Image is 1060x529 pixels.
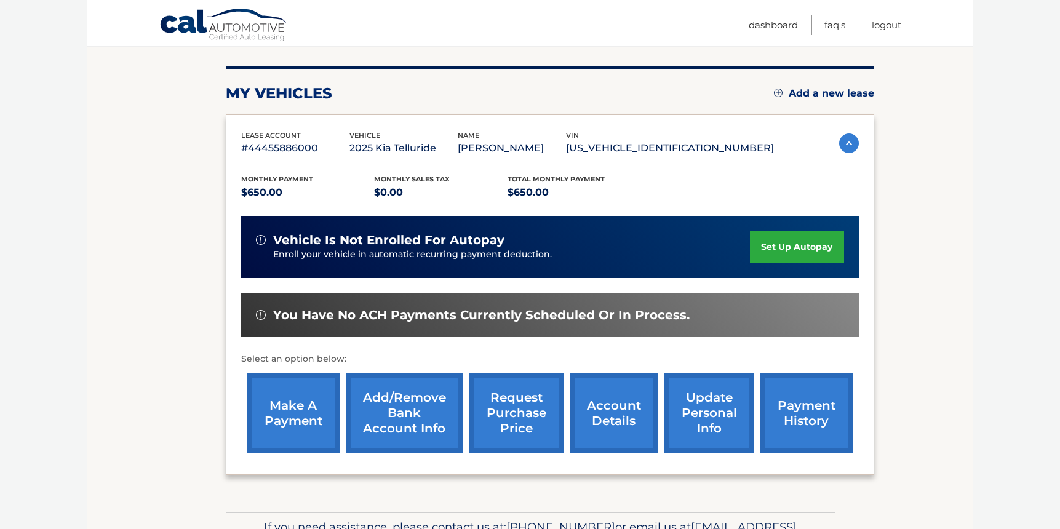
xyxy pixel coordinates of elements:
[241,184,375,201] p: $650.00
[241,131,301,140] span: lease account
[374,175,450,183] span: Monthly sales Tax
[256,310,266,320] img: alert-white.svg
[749,15,798,35] a: Dashboard
[241,140,349,157] p: #44455886000
[159,8,289,44] a: Cal Automotive
[750,231,843,263] a: set up autopay
[273,233,504,248] span: vehicle is not enrolled for autopay
[458,140,566,157] p: [PERSON_NAME]
[374,184,508,201] p: $0.00
[458,131,479,140] span: name
[872,15,901,35] a: Logout
[256,235,266,245] img: alert-white.svg
[349,131,380,140] span: vehicle
[241,175,313,183] span: Monthly Payment
[760,373,853,453] a: payment history
[570,373,658,453] a: account details
[566,140,774,157] p: [US_VEHICLE_IDENTIFICATION_NUMBER]
[273,248,751,261] p: Enroll your vehicle in automatic recurring payment deduction.
[247,373,340,453] a: make a payment
[346,373,463,453] a: Add/Remove bank account info
[226,84,332,103] h2: my vehicles
[664,373,754,453] a: update personal info
[273,308,690,323] span: You have no ACH payments currently scheduled or in process.
[566,131,579,140] span: vin
[824,15,845,35] a: FAQ's
[508,175,605,183] span: Total Monthly Payment
[508,184,641,201] p: $650.00
[774,89,783,97] img: add.svg
[839,133,859,153] img: accordion-active.svg
[774,87,874,100] a: Add a new lease
[241,352,859,367] p: Select an option below:
[349,140,458,157] p: 2025 Kia Telluride
[469,373,564,453] a: request purchase price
